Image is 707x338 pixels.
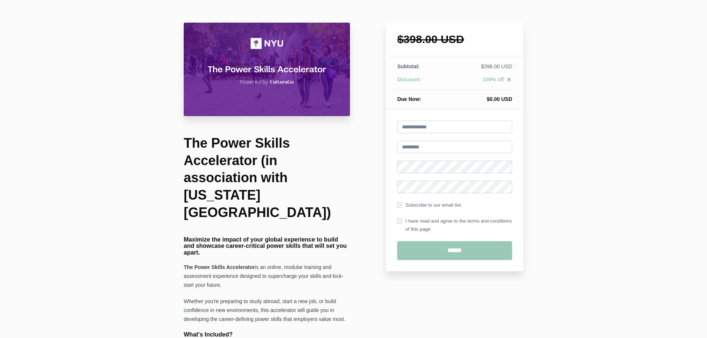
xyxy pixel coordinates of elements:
h4: What's Included? [184,331,350,338]
label: I have read and agree to the terms and conditions of this page. [397,217,512,233]
strong: The Power Skills Accelerator [184,264,255,270]
a: close [504,76,512,85]
h1: $398.00 USD [397,34,512,45]
h1: The Power Skills Accelerator (in association with [US_STATE][GEOGRAPHIC_DATA]) [184,135,350,221]
span: 100% off [482,76,504,82]
span: $0.00 USD [487,96,512,102]
th: Discount: [397,76,447,90]
p: is an online, modular training and assessment experience designed to supercharge your skills and ... [184,263,350,290]
span: Subtotal: [397,63,420,69]
label: Subscribe to our email list. [397,201,462,209]
input: I have read and agree to the terms and conditions of this page. [397,219,402,224]
input: Subscribe to our email list. [397,203,402,208]
p: Whether you're preparing to study abroad, start a new job, or build confidence in new environment... [184,297,350,324]
img: df048d-50d-f7c-151f-a3e8a0be5b4c_Welcome_Video_Thumbnail_1_.png [184,23,350,116]
h4: Maximize the impact of your global experience to build and showcase career-critical power skills ... [184,236,350,256]
i: close [506,76,512,83]
td: $398.00 USD [447,63,512,76]
th: Due Now: [397,90,447,103]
